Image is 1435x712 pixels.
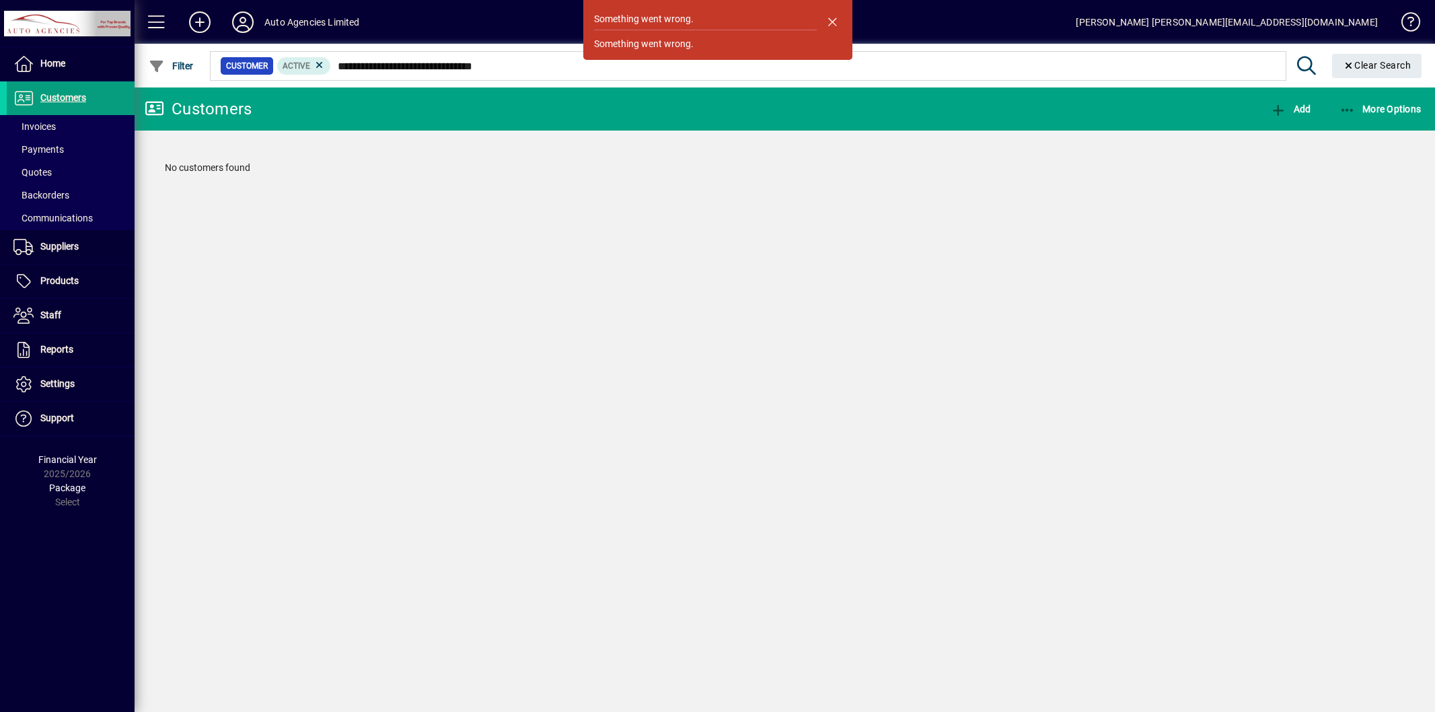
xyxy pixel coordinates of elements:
span: Home [40,58,65,69]
a: Suppliers [7,230,135,264]
a: Home [7,47,135,81]
button: Add [1267,97,1314,121]
a: Products [7,264,135,298]
span: Add [1270,104,1311,114]
button: Profile [221,10,264,34]
span: Filter [149,61,194,71]
a: Backorders [7,184,135,207]
mat-chip: Activation Status: Active [277,57,331,75]
span: More Options [1339,104,1422,114]
span: Financial Year [38,454,97,465]
span: Invoices [13,121,56,132]
div: Auto Agencies Limited [264,11,360,33]
button: Filter [145,54,197,78]
span: Clear Search [1343,60,1411,71]
a: Invoices [7,115,135,138]
button: Clear [1332,54,1422,78]
button: Add [178,10,221,34]
div: No customers found [151,147,1418,188]
span: Communications [13,213,93,223]
a: Payments [7,138,135,161]
span: Staff [40,310,61,320]
a: Reports [7,333,135,367]
span: Support [40,413,74,423]
button: More Options [1336,97,1425,121]
span: Package [49,483,85,493]
span: Products [40,275,79,286]
a: Settings [7,367,135,401]
a: Knowledge Base [1391,3,1418,46]
div: [PERSON_NAME] [PERSON_NAME][EMAIL_ADDRESS][DOMAIN_NAME] [1076,11,1378,33]
span: Active [283,61,310,71]
span: Suppliers [40,241,79,252]
span: Reports [40,344,73,355]
span: Backorders [13,190,69,201]
a: Communications [7,207,135,229]
a: Support [7,402,135,435]
a: Quotes [7,161,135,184]
span: Customers [40,92,86,103]
span: Settings [40,378,75,389]
span: Customer [226,59,268,73]
a: Staff [7,299,135,332]
span: Payments [13,144,64,155]
span: Quotes [13,167,52,178]
div: Customers [145,98,252,120]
